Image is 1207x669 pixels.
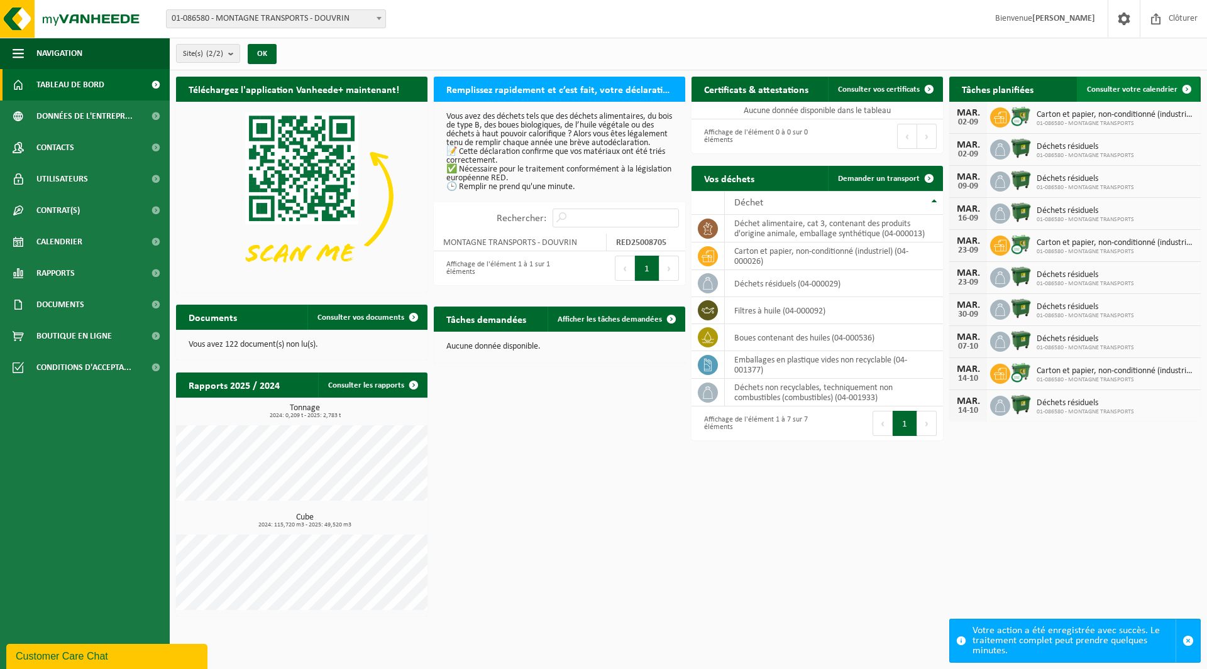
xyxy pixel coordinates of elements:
[956,246,981,255] div: 23-09
[434,307,539,331] h2: Tâches demandées
[1077,77,1199,102] a: Consulter votre calendrier
[446,342,673,351] p: Aucune donnée disponible.
[36,352,131,383] span: Conditions d'accepta...
[1010,202,1032,223] img: WB-1100-HPE-GN-01
[692,102,943,119] td: Aucune donnée disponible dans le tableau
[176,44,240,63] button: Site(s)(2/2)
[956,406,981,415] div: 14-10
[725,270,943,297] td: déchets résiduels (04-000029)
[956,204,981,214] div: MAR.
[1010,234,1032,255] img: WB-0770-CU
[725,215,943,242] td: déchet alimentaire, cat 3, contenant des produits d'origine animale, emballage synthétique (04-00...
[1032,14,1095,23] strong: [PERSON_NAME]
[1037,238,1194,248] span: Carton et papier, non-conditionné (industriel)
[182,404,427,419] h3: Tonnage
[1010,106,1032,127] img: WB-0770-CU
[725,379,943,406] td: déchets non recyclables, techniquement non combustibles (combustibles) (04-001933)
[434,77,685,101] h2: Remplissez rapidement et c’est fait, votre déclaration RED pour 2025
[956,182,981,191] div: 09-09
[956,236,981,246] div: MAR.
[1037,366,1194,376] span: Carton et papier, non-conditionné (industriel)
[828,77,942,102] a: Consulter vos certificats
[698,410,811,437] div: Affichage de l'élément 1 à 7 sur 7 éléments
[956,374,981,383] div: 14-10
[548,307,684,332] a: Afficher les tâches demandées
[1037,280,1134,288] span: 01-086580 - MONTAGNE TRANSPORTS
[956,342,981,351] div: 07-10
[692,77,821,101] h2: Certificats & attestations
[956,108,981,118] div: MAR.
[734,198,763,208] span: Déchet
[956,396,981,406] div: MAR.
[725,242,943,270] td: carton et papier, non-conditionné (industriel) (04-000026)
[1010,298,1032,319] img: WB-1100-HPE-GN-01
[615,256,635,281] button: Previous
[659,256,679,281] button: Next
[1037,376,1194,384] span: 01-086580 - MONTAGNE TRANSPORTS
[446,112,673,192] p: Vous avez des déchets tels que des déchets alimentaires, du bois de type B, des boues biologiques...
[725,297,943,324] td: filtres à huile (04-000092)
[182,413,427,419] span: 2024: 0,209 t - 2025: 2,783 t
[36,69,104,101] span: Tableau de bord
[917,124,937,149] button: Next
[1010,362,1032,383] img: WB-0770-CU
[1037,184,1134,192] span: 01-086580 - MONTAGNE TRANSPORTS
[189,340,415,349] p: Vous avez 122 document(s) non lu(s).
[182,513,427,528] h3: Cube
[725,351,943,379] td: emballages en plastique vides non recyclable (04-001377)
[1037,142,1134,152] span: Déchets résiduels
[1087,85,1177,94] span: Consulter votre calendrier
[1037,408,1134,416] span: 01-086580 - MONTAGNE TRANSPORTS
[1037,334,1134,344] span: Déchets résiduels
[828,166,942,191] a: Demander un transport
[182,522,427,528] span: 2024: 115,720 m3 - 2025: 49,520 m3
[1010,266,1032,287] img: WB-1100-HPE-GN-01
[956,268,981,278] div: MAR.
[1037,344,1134,352] span: 01-086580 - MONTAGNE TRANSPORTS
[1037,152,1134,160] span: 01-086580 - MONTAGNE TRANSPORTS
[956,214,981,223] div: 16-09
[956,332,981,342] div: MAR.
[176,373,292,397] h2: Rapports 2025 / 2024
[1037,398,1134,408] span: Déchets résiduels
[635,256,659,281] button: 1
[917,411,937,436] button: Next
[318,373,426,398] a: Consulter les rapports
[36,289,84,320] span: Documents
[6,641,210,669] iframe: chat widget
[440,254,553,282] div: Affichage de l'élément 1 à 1 sur 1 éléments
[616,238,666,247] strong: RED25008705
[956,140,981,150] div: MAR.
[176,77,412,101] h2: Téléchargez l'application Vanheede+ maintenant!
[248,44,277,64] button: OK
[206,50,223,58] count: (2/2)
[956,150,981,159] div: 02-09
[956,310,981,319] div: 30-09
[317,313,404,322] span: Consulter vos documents
[1037,270,1134,280] span: Déchets résiduels
[692,166,767,190] h2: Vos déchets
[176,102,427,290] img: Download de VHEPlus App
[1010,138,1032,159] img: WB-1100-HPE-GN-01
[36,226,82,258] span: Calendrier
[1037,312,1134,320] span: 01-086580 - MONTAGNE TRANSPORTS
[36,163,88,195] span: Utilisateurs
[838,85,920,94] span: Consulter vos certificats
[949,77,1046,101] h2: Tâches planifiées
[873,411,893,436] button: Previous
[893,411,917,436] button: 1
[36,195,80,226] span: Contrat(s)
[497,214,546,224] label: Rechercher:
[1037,216,1134,224] span: 01-086580 - MONTAGNE TRANSPORTS
[897,124,917,149] button: Previous
[36,101,133,132] span: Données de l'entrepr...
[725,324,943,351] td: boues contenant des huiles (04-000536)
[183,45,223,63] span: Site(s)
[956,300,981,310] div: MAR.
[698,122,811,150] div: Affichage de l'élément 0 à 0 sur 0 éléments
[956,172,981,182] div: MAR.
[1010,330,1032,351] img: WB-1100-HPE-GN-01
[956,278,981,287] div: 23-09
[1010,170,1032,191] img: WB-1100-HPE-GN-01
